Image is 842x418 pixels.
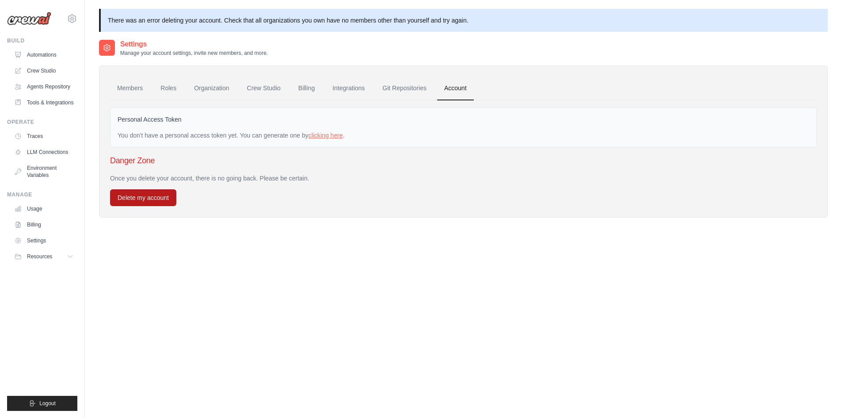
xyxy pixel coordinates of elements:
[27,253,52,260] span: Resources
[7,12,51,25] img: Logo
[11,80,77,94] a: Agents Repository
[11,161,77,182] a: Environment Variables
[7,119,77,126] div: Operate
[11,64,77,78] a: Crew Studio
[11,145,77,159] a: LLM Connections
[187,77,236,100] a: Organization
[120,39,268,50] h2: Settings
[11,129,77,143] a: Traces
[291,77,322,100] a: Billing
[7,191,77,198] div: Manage
[309,132,343,139] a: clicking here
[325,77,372,100] a: Integrations
[7,37,77,44] div: Build
[11,234,77,248] a: Settings
[120,50,268,57] p: Manage your account settings, invite new members, and more.
[118,115,182,124] label: Personal Access Token
[11,249,77,264] button: Resources
[110,77,150,100] a: Members
[153,77,183,100] a: Roles
[240,77,288,100] a: Crew Studio
[11,96,77,110] a: Tools & Integrations
[375,77,434,100] a: Git Repositories
[118,131,809,140] div: You don't have a personal access token yet. You can generate one by .
[110,154,817,167] h3: Danger Zone
[110,189,176,206] button: Delete my account
[110,174,817,183] p: Once you delete your account, there is no going back. Please be certain.
[11,218,77,232] a: Billing
[437,77,474,100] a: Account
[39,400,56,407] span: Logout
[7,396,77,411] button: Logout
[11,202,77,216] a: Usage
[99,9,828,32] p: There was an error deleting your account. Check that all organizations you own have no members ot...
[11,48,77,62] a: Automations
